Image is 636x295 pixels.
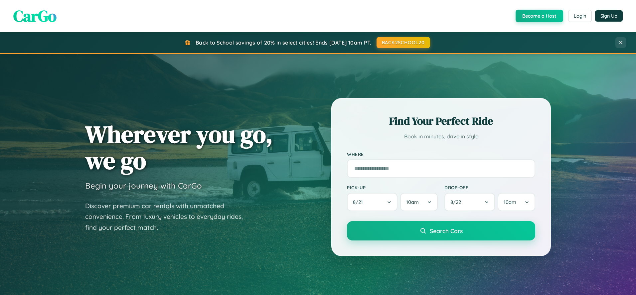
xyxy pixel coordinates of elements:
[347,185,438,190] label: Pick-up
[85,121,273,174] h1: Wherever you go, we go
[444,185,535,190] label: Drop-off
[377,37,430,48] button: BACK2SCHOOL20
[196,39,371,46] span: Back to School savings of 20% in select cities! Ends [DATE] 10am PT.
[85,181,202,191] h3: Begin your journey with CarGo
[347,221,535,240] button: Search Cars
[504,199,516,205] span: 10am
[516,10,563,22] button: Become a Host
[400,193,438,211] button: 10am
[595,10,623,22] button: Sign Up
[406,199,419,205] span: 10am
[568,10,592,22] button: Login
[353,199,366,205] span: 8 / 21
[498,193,535,211] button: 10am
[444,193,495,211] button: 8/22
[347,151,535,157] label: Where
[450,199,464,205] span: 8 / 22
[13,5,57,27] span: CarGo
[430,227,463,234] span: Search Cars
[347,132,535,141] p: Book in minutes, drive in style
[85,201,251,233] p: Discover premium car rentals with unmatched convenience. From luxury vehicles to everyday rides, ...
[347,193,397,211] button: 8/21
[347,114,535,128] h2: Find Your Perfect Ride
